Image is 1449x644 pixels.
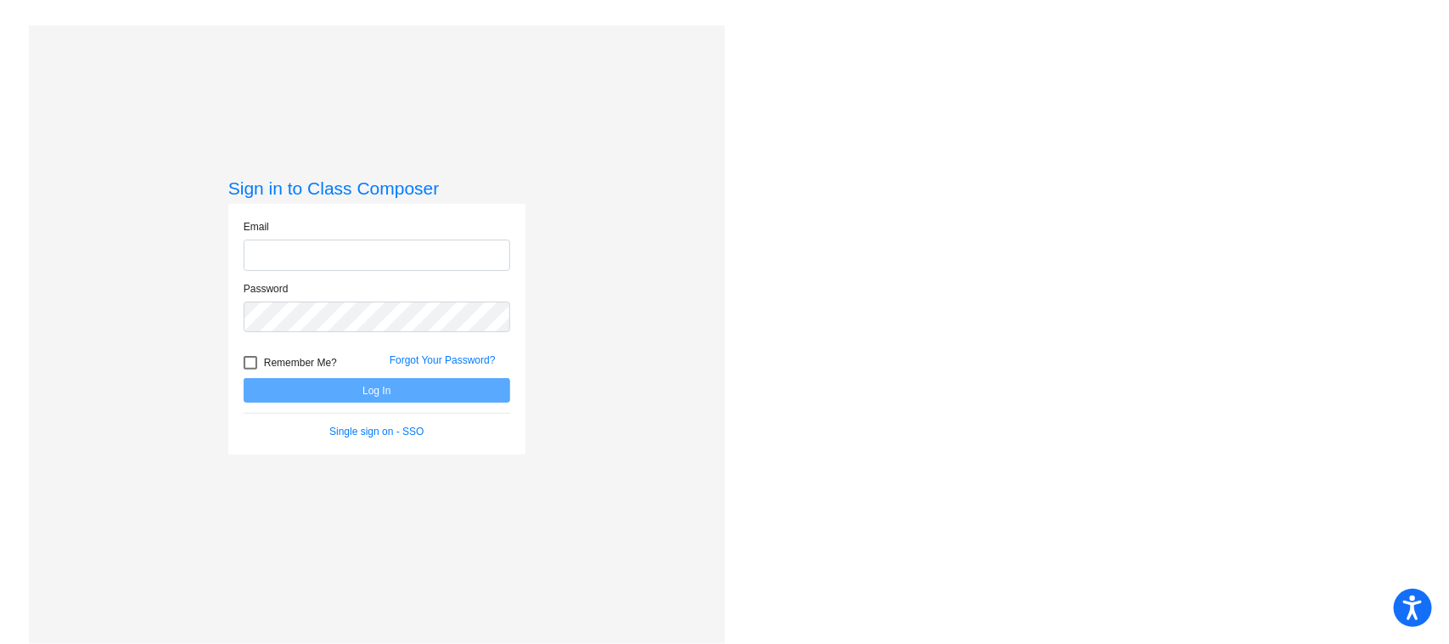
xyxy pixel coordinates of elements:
h3: Sign in to Class Composer [228,178,525,199]
button: Log In [244,378,510,403]
span: Remember Me? [264,353,337,373]
a: Forgot Your Password? [390,354,496,366]
a: Single sign on - SSO [329,426,424,438]
label: Password [244,281,289,297]
label: Email [244,219,269,234]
